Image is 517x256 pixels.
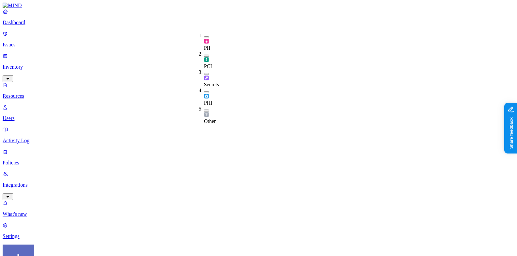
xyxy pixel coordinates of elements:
p: Inventory [3,64,514,70]
span: PHI [204,100,212,106]
a: Resources [3,82,514,99]
img: secret [204,75,209,80]
a: What's new [3,200,514,217]
span: Other [204,118,216,124]
a: Integrations [3,171,514,199]
img: phi [204,94,209,99]
span: PCI [204,63,212,69]
p: Integrations [3,182,514,188]
a: Inventory [3,53,514,81]
p: Issues [3,42,514,48]
p: Dashboard [3,20,514,26]
a: Users [3,104,514,121]
a: Activity Log [3,127,514,144]
p: What's new [3,211,514,217]
img: pci [204,57,209,62]
a: Settings [3,222,514,239]
p: Policies [3,160,514,166]
p: Settings [3,233,514,239]
a: MIND [3,3,514,9]
p: Activity Log [3,138,514,144]
a: Policies [3,149,514,166]
span: Secrets [204,82,219,87]
img: MIND [3,3,22,9]
a: Issues [3,31,514,48]
span: PII [204,45,211,51]
p: Users [3,115,514,121]
p: Resources [3,93,514,99]
a: Dashboard [3,9,514,26]
img: pii [204,39,209,44]
img: other [204,112,209,117]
